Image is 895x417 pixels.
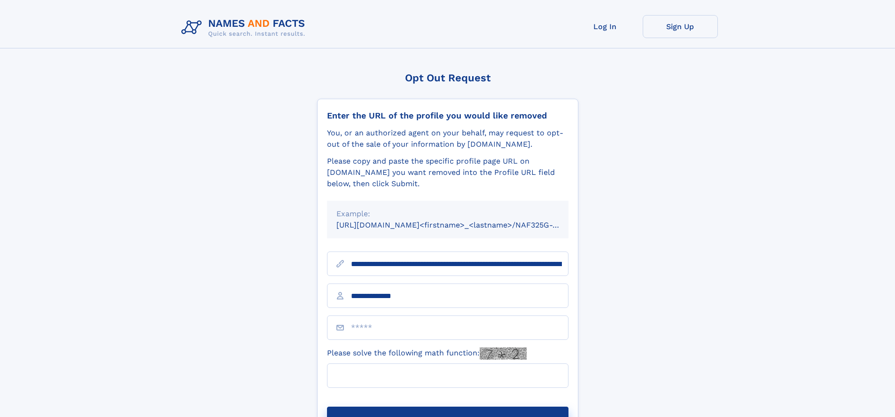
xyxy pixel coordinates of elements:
div: Enter the URL of the profile you would like removed [327,110,568,121]
div: You, or an authorized agent on your behalf, may request to opt-out of the sale of your informatio... [327,127,568,150]
div: Opt Out Request [317,72,578,84]
a: Sign Up [643,15,718,38]
small: [URL][DOMAIN_NAME]<firstname>_<lastname>/NAF325G-xxxxxxxx [336,220,586,229]
label: Please solve the following math function: [327,347,527,360]
div: Please copy and paste the specific profile page URL on [DOMAIN_NAME] you want removed into the Pr... [327,156,568,189]
img: Logo Names and Facts [178,15,313,40]
a: Log In [568,15,643,38]
div: Example: [336,208,559,220]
